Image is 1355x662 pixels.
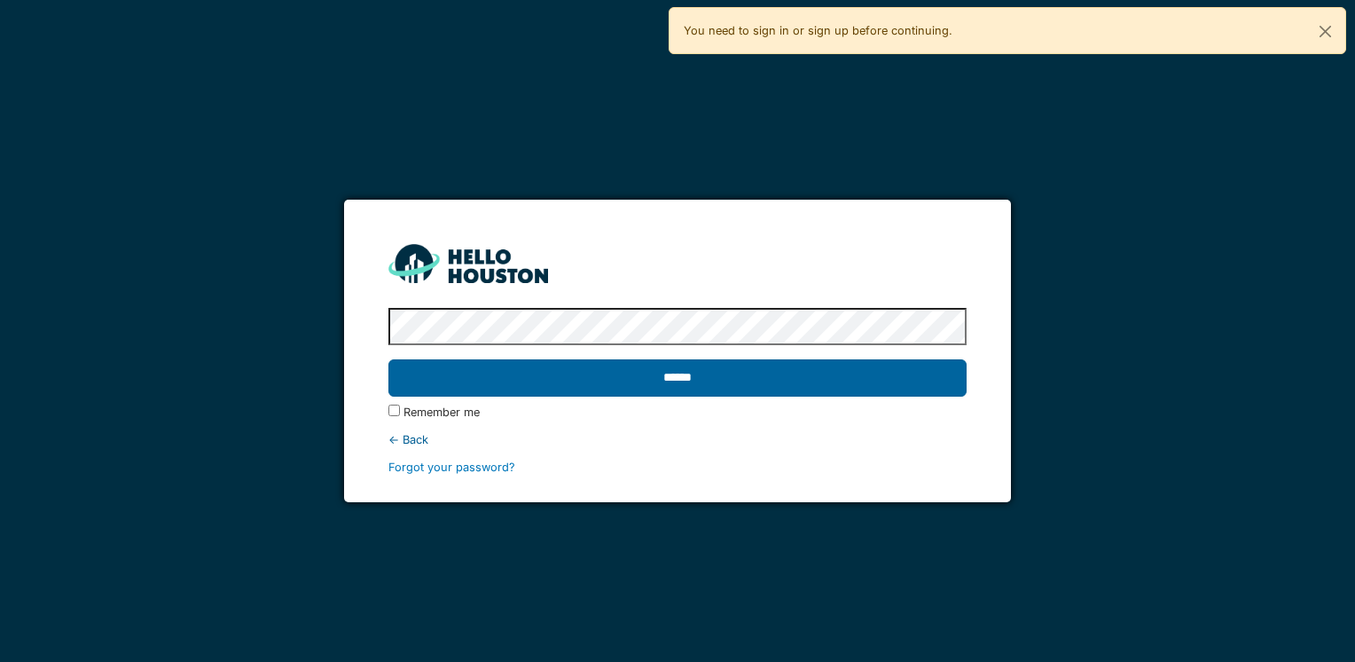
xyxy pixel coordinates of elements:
button: Close [1305,8,1345,55]
a: Forgot your password? [388,461,515,474]
img: HH_line-BYnF2_Hg.png [388,244,548,282]
div: You need to sign in or sign up before continuing. [669,7,1346,54]
label: Remember me [403,404,480,421]
div: ← Back [388,431,966,448]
